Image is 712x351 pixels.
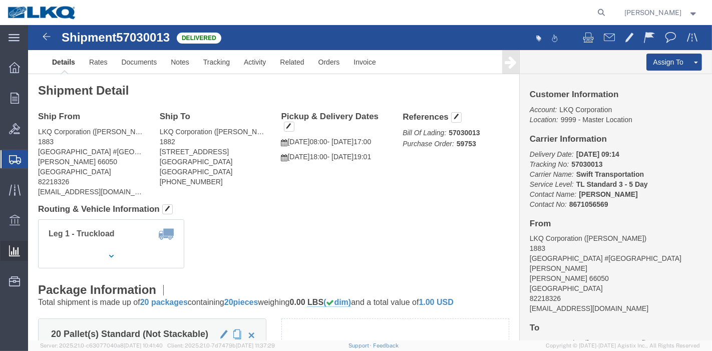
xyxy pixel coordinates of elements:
span: [DATE] 11:37:29 [236,342,275,348]
span: Client: 2025.21.0-7d7479b [167,342,275,348]
a: Support [348,342,374,348]
span: [DATE] 10:41:40 [124,342,163,348]
button: [PERSON_NAME] [624,7,698,19]
span: Copyright © [DATE]-[DATE] Agistix Inc., All Rights Reserved [546,341,700,350]
span: Server: 2025.21.0-c63077040a8 [40,342,163,348]
img: logo [7,5,77,20]
iframe: FS Legacy Container [28,25,712,340]
span: Praveen Nagaraj [625,7,682,18]
a: Feedback [373,342,399,348]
